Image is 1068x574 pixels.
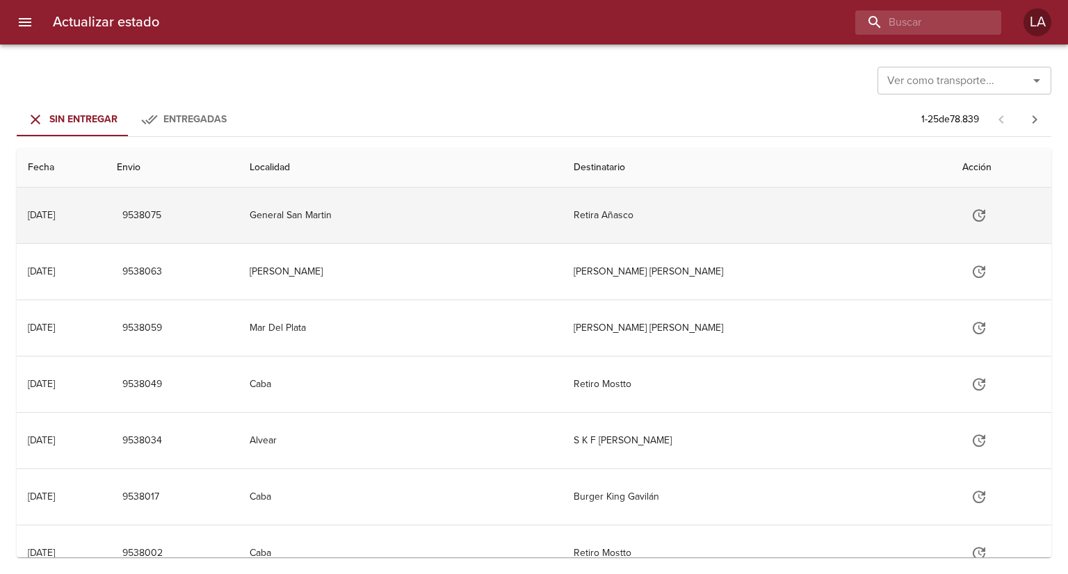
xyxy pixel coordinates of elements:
[117,259,168,285] button: 9538063
[563,469,951,525] td: Burger King Gavilán
[962,490,996,502] span: Actualizar estado y agregar documentación
[117,315,168,341] button: 9538059
[117,541,168,566] button: 9538002
[951,148,1051,188] th: Acción
[921,113,979,126] p: 1 - 25 de 78.839
[962,546,996,558] span: Actualizar estado y agregar documentación
[238,413,563,468] td: Alvear
[122,376,162,393] span: 9538049
[28,491,55,502] div: [DATE]
[117,372,168,397] button: 9538049
[117,428,168,454] button: 9538034
[962,265,996,277] span: Actualizar estado y agregar documentación
[17,103,239,136] div: Tabs Envios
[563,413,951,468] td: S K F [PERSON_NAME]
[238,188,563,243] td: General San Martin
[985,112,1018,126] span: Pagina anterior
[962,208,996,220] span: Actualizar estado y agregar documentación
[563,148,951,188] th: Destinatario
[563,356,951,412] td: Retiro Mostto
[238,148,563,188] th: Localidad
[238,469,563,525] td: Caba
[1027,71,1046,90] button: Abrir
[962,321,996,333] span: Actualizar estado y agregar documentación
[28,209,55,221] div: [DATE]
[1023,8,1051,36] div: Abrir información de usuario
[238,356,563,412] td: Caba
[962,377,996,389] span: Actualizar estado y agregar documentación
[122,432,162,450] span: 9538034
[563,188,951,243] td: Retira Añasco
[962,434,996,445] span: Actualizar estado y agregar documentación
[28,265,55,277] div: [DATE]
[117,484,165,510] button: 9538017
[122,489,159,506] span: 9538017
[1018,103,1051,136] span: Pagina siguiente
[855,10,978,35] input: buscar
[563,244,951,300] td: [PERSON_NAME] [PERSON_NAME]
[28,322,55,334] div: [DATE]
[28,378,55,390] div: [DATE]
[117,203,167,229] button: 9538075
[122,263,162,281] span: 9538063
[106,148,238,188] th: Envio
[238,244,563,300] td: [PERSON_NAME]
[49,113,118,125] span: Sin Entregar
[122,545,163,562] span: 9538002
[163,113,227,125] span: Entregadas
[122,320,162,337] span: 9538059
[122,207,161,224] span: 9538075
[28,434,55,446] div: [DATE]
[28,547,55,559] div: [DATE]
[8,6,42,39] button: menu
[53,11,159,33] h6: Actualizar estado
[238,300,563,356] td: Mar Del Plata
[563,300,951,356] td: [PERSON_NAME] [PERSON_NAME]
[17,148,106,188] th: Fecha
[1023,8,1051,36] div: LA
